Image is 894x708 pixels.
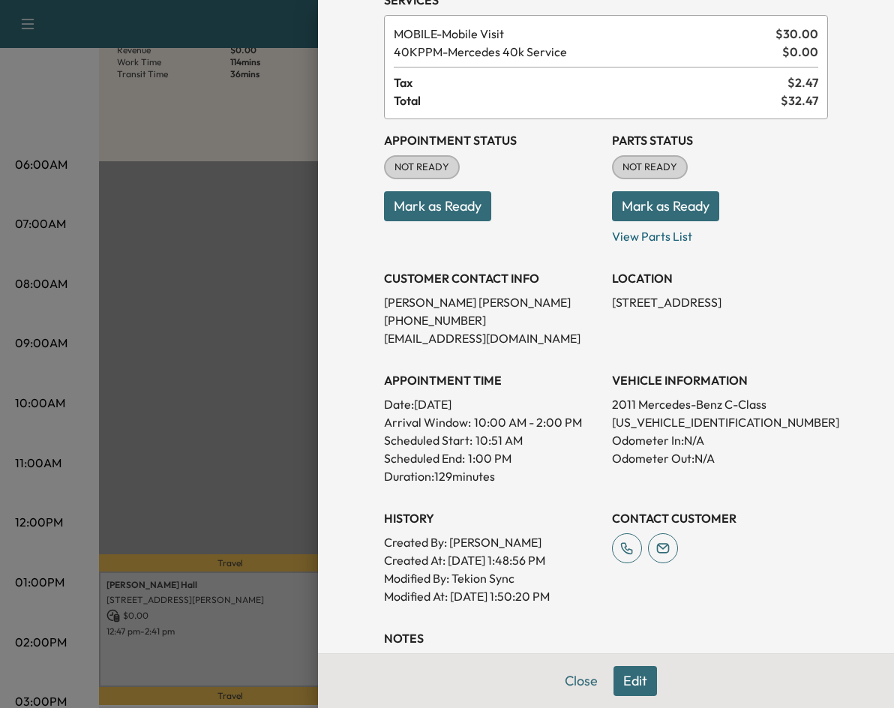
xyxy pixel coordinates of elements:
[394,91,781,109] span: Total
[384,371,600,389] h3: APPOINTMENT TIME
[781,91,818,109] span: $ 32.47
[384,569,600,587] p: Modified By : Tekion Sync
[474,413,582,431] span: 10:00 AM - 2:00 PM
[394,25,769,43] span: Mobile Visit
[612,269,828,287] h3: LOCATION
[384,329,600,347] p: [EMAIL_ADDRESS][DOMAIN_NAME]
[612,131,828,149] h3: Parts Status
[782,43,818,61] span: $ 0.00
[384,551,600,569] p: Created At : [DATE] 1:48:56 PM
[612,293,828,311] p: [STREET_ADDRESS]
[384,533,600,551] p: Created By : [PERSON_NAME]
[612,509,828,527] h3: CONTACT CUSTOMER
[384,413,600,431] p: Arrival Window:
[384,191,491,221] button: Mark as Ready
[613,666,657,696] button: Edit
[384,467,600,485] p: Duration: 129 minutes
[775,25,818,43] span: $ 30.00
[385,160,458,175] span: NOT READY
[612,371,828,389] h3: VEHICLE INFORMATION
[613,160,686,175] span: NOT READY
[384,431,472,449] p: Scheduled Start:
[384,449,465,467] p: Scheduled End:
[384,395,600,413] p: Date: [DATE]
[384,311,600,329] p: [PHONE_NUMBER]
[555,666,607,696] button: Close
[612,413,828,431] p: [US_VEHICLE_IDENTIFICATION_NUMBER]
[384,587,600,605] p: Modified At : [DATE] 1:50:20 PM
[384,509,600,527] h3: History
[394,73,787,91] span: Tax
[612,449,828,467] p: Odometer Out: N/A
[384,131,600,149] h3: Appointment Status
[787,73,818,91] span: $ 2.47
[468,449,511,467] p: 1:00 PM
[394,43,776,61] span: Mercedes 40k Service
[475,431,523,449] p: 10:51 AM
[384,629,828,647] h3: NOTES
[612,221,828,245] p: View Parts List
[612,431,828,449] p: Odometer In: N/A
[612,395,828,413] p: 2011 Mercedes-Benz C-Class
[384,293,600,311] p: [PERSON_NAME] [PERSON_NAME]
[384,269,600,287] h3: CUSTOMER CONTACT INFO
[612,191,719,221] button: Mark as Ready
